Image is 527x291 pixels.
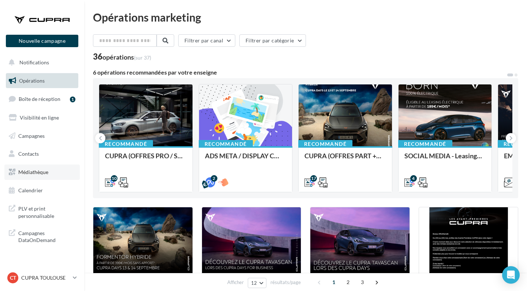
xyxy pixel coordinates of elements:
a: Campagnes [4,128,80,144]
div: CUPRA (OFFRES PART + CUPRA DAYS / SEPT) - SOCIAL MEDIA [304,152,386,167]
span: (sur 37) [134,54,151,61]
span: Médiathèque [18,169,48,175]
div: Opérations marketing [93,12,518,23]
div: 10 [111,175,117,182]
div: 1 [70,97,75,102]
span: Visibilité en ligne [20,114,59,121]
span: CT [10,274,16,281]
button: Nouvelle campagne [6,35,78,47]
button: Filtrer par catégorie [239,34,306,47]
a: PLV et print personnalisable [4,201,80,222]
div: SOCIAL MEDIA - Leasing social électrique - CUPRA Born [404,152,486,167]
a: Visibilité en ligne [4,110,80,125]
div: Open Intercom Messenger [502,266,520,284]
span: Afficher [227,279,244,286]
button: Filtrer par canal [178,34,235,47]
div: Recommandé [398,140,452,148]
a: Campagnes DataOnDemand [4,225,80,247]
span: Contacts [18,151,39,157]
div: Recommandé [99,140,153,148]
div: ADS META / DISPLAY CUPRA DAYS Septembre 2025 [205,152,287,167]
div: Recommandé [298,140,352,148]
span: 3 [356,276,368,288]
div: 17 [310,175,317,182]
p: CUPRA TOULOUSE [21,274,70,281]
a: CT CUPRA TOULOUSE [6,271,78,285]
span: résultats/page [270,279,301,286]
span: Notifications [19,59,49,65]
a: Contacts [4,146,80,162]
span: PLV et print personnalisable [18,204,75,219]
a: Médiathèque [4,165,80,180]
div: 6 opérations recommandées par votre enseigne [93,69,507,75]
span: 12 [251,280,257,286]
span: Campagnes [18,132,45,139]
span: Campagnes DataOnDemand [18,228,75,244]
a: Opérations [4,73,80,88]
div: 4 [410,175,417,182]
a: Calendrier [4,183,80,198]
div: 2 [211,175,217,182]
a: Boîte de réception1 [4,91,80,107]
span: Boîte de réception [19,96,60,102]
div: Recommandé [199,140,253,148]
button: 12 [248,278,266,288]
div: CUPRA (OFFRES PRO / SEPT) - SOCIAL MEDIA [105,152,187,167]
button: Notifications [4,55,77,70]
span: 1 [328,276,340,288]
span: Calendrier [18,187,43,193]
span: 2 [342,276,354,288]
span: Opérations [19,78,45,84]
div: 36 [93,53,151,61]
div: opérations [102,54,151,60]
